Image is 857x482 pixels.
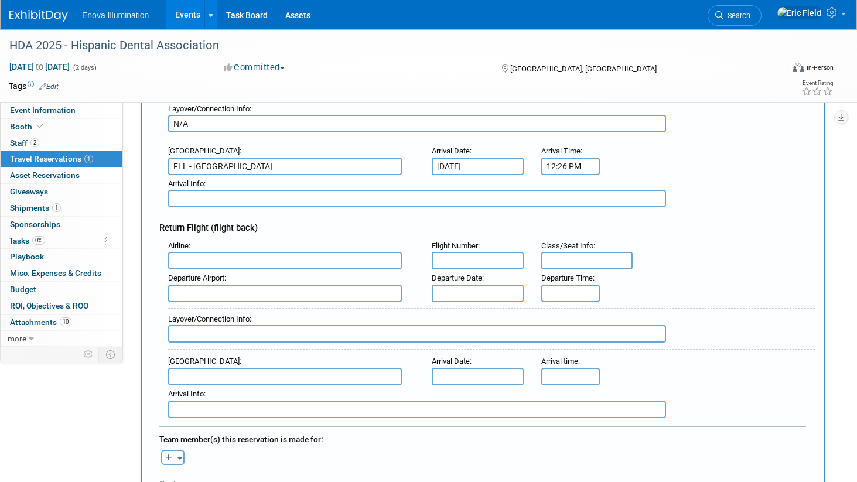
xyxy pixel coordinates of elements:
span: Tasks [9,236,45,245]
span: Staff [10,138,39,148]
span: Booth [10,122,46,131]
a: Shipments1 [1,200,122,216]
button: Committed [220,61,289,74]
a: Budget [1,282,122,298]
td: Tags [9,80,59,92]
small: : [168,274,226,282]
span: [GEOGRAPHIC_DATA] [168,357,240,365]
td: Personalize Event Tab Strip [78,347,99,362]
span: Arrival Time [541,146,581,155]
img: Format-Inperson.png [793,63,804,72]
small: : [168,104,251,113]
small: : [432,357,472,365]
small: : [168,357,241,365]
small: : [432,274,484,282]
span: Giveaways [10,187,48,196]
span: Arrival time [541,357,578,365]
span: Arrival Info [168,389,204,398]
span: [DATE] [DATE] [9,61,70,72]
span: 0% [32,236,45,245]
span: Attachments [10,317,71,327]
span: Airline [168,241,189,250]
small: : [432,146,472,155]
a: Asset Reservations [1,167,122,183]
small: : [168,315,251,323]
small: : [168,179,206,188]
span: Event Information [10,105,76,115]
span: Search [723,11,750,20]
a: ROI, Objectives & ROO [1,298,122,314]
a: Misc. Expenses & Credits [1,265,122,281]
a: Giveaways [1,184,122,200]
td: Toggle Event Tabs [99,347,123,362]
small: : [168,146,241,155]
span: Layover/Connection Info [168,104,250,113]
span: 1 [52,203,61,212]
small: : [541,357,580,365]
body: Rich Text Area. Press ALT-0 for help. [6,5,630,17]
a: Staff2 [1,135,122,151]
span: Travel Reservations [10,154,93,163]
span: 2 [30,138,39,147]
span: 1 [84,155,93,163]
small: : [541,146,582,155]
div: Event Format [711,61,834,78]
a: Attachments10 [1,315,122,330]
a: more [1,331,122,347]
small: : [168,389,206,398]
span: Flight Number [432,241,478,250]
a: Search [708,5,762,26]
span: ROI, Objectives & ROO [10,301,88,310]
span: Sponsorships [10,220,60,229]
img: ExhibitDay [9,10,68,22]
small: : [432,241,480,250]
span: Shipments [10,203,61,213]
a: Edit [39,83,59,91]
a: Booth [1,119,122,135]
a: Travel Reservations1 [1,151,122,167]
a: Event Information [1,102,122,118]
div: In-Person [806,63,834,72]
i: Booth reservation complete [37,123,43,129]
span: Arrival Date [432,146,470,155]
span: to [34,62,45,71]
span: Departure Date [432,274,482,282]
img: Eric Field [777,6,822,19]
span: Return Flight (flight back) [159,223,258,233]
span: Playbook [10,252,44,261]
span: Budget [10,285,36,294]
span: Departure Time [541,274,593,282]
span: Departure Airport [168,274,224,282]
span: Misc. Expenses & Credits [10,268,101,278]
div: Event Rating [801,80,833,86]
a: Tasks0% [1,233,122,249]
span: (2 days) [72,64,97,71]
span: more [8,334,26,343]
small: : [168,241,190,250]
a: Playbook [1,249,122,265]
span: [GEOGRAPHIC_DATA], [GEOGRAPHIC_DATA] [510,64,657,73]
span: Layover/Connection Info [168,315,250,323]
div: Team member(s) this reservation is made for: [159,429,806,447]
span: Asset Reservations [10,170,80,180]
span: Class/Seat Info [541,241,593,250]
a: Sponsorships [1,217,122,233]
small: : [541,241,595,250]
span: Enova Illumination [82,11,149,20]
span: Arrival Info [168,179,204,188]
span: [GEOGRAPHIC_DATA] [168,146,240,155]
span: 10 [60,317,71,326]
span: Arrival Date [432,357,470,365]
div: HDA 2025 - Hispanic Dental Association [5,35,763,56]
small: : [541,274,595,282]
